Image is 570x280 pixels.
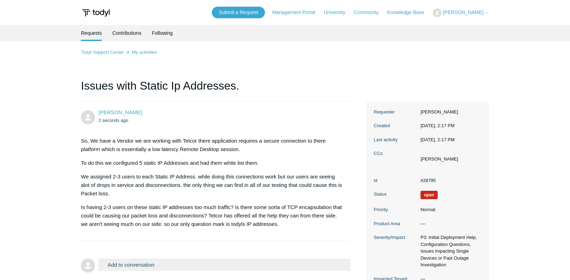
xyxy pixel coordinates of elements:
dt: Status [374,191,417,198]
time: 10/08/2025, 14:17 [99,118,128,123]
span: [PERSON_NAME] [443,9,483,15]
dd: #28795 [417,177,482,184]
dd: Normal [417,206,482,213]
p: Is having 2-3 users on these static IP addresses too much traffic? is there some sorta of TCP enc... [81,203,343,228]
a: Community [354,9,386,16]
time: 10/08/2025, 14:17 [420,123,455,128]
dt: Last activity [374,136,417,143]
a: Following [152,25,173,41]
a: Todyl Support Center [81,50,124,55]
li: Requests [81,25,102,41]
a: Management Portal [272,9,322,16]
dt: Product Area [374,220,417,227]
dt: CCs [374,150,417,157]
dd: P3: Initial Deployment Help, Configuration Questions, Issues Impacting Single Devices or Past Out... [417,234,482,268]
a: Contributions [112,25,141,41]
li: My activities [125,50,157,55]
dt: Priority [374,206,417,213]
a: [PERSON_NAME] [99,109,142,115]
li: Todyl Support Center [81,50,125,55]
a: Knowledge Base [387,9,431,16]
img: Todyl Support Center Help Center home page [81,6,111,19]
a: Submit a Request [212,7,265,18]
dt: Requester [374,109,417,116]
dt: Id [374,177,417,184]
span: Michael Cutinello [99,109,142,115]
li: Chris Rathermel [420,156,458,163]
h1: Issues with Static Ip Addresses. [81,77,350,102]
span: We are working on a response for you [420,191,438,199]
dd: [PERSON_NAME] [417,109,482,116]
dt: Created [374,122,417,129]
p: We assigned 2-3 users to each Static IP Address. while doing this connections work but our users ... [81,172,343,198]
dt: Severity/Impact [374,234,417,241]
button: [PERSON_NAME] [433,8,489,17]
button: Add to conversation [99,259,350,271]
time: 10/08/2025, 14:17 [420,137,455,142]
a: My activities [132,50,157,55]
a: University [324,9,352,16]
dd: — [417,220,482,227]
p: To do this we configured 5 static IP Addresses and had them white list them. [81,159,343,167]
p: So, We have a Vendor we are working with Telcor there application requires a secure connection to... [81,137,343,154]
